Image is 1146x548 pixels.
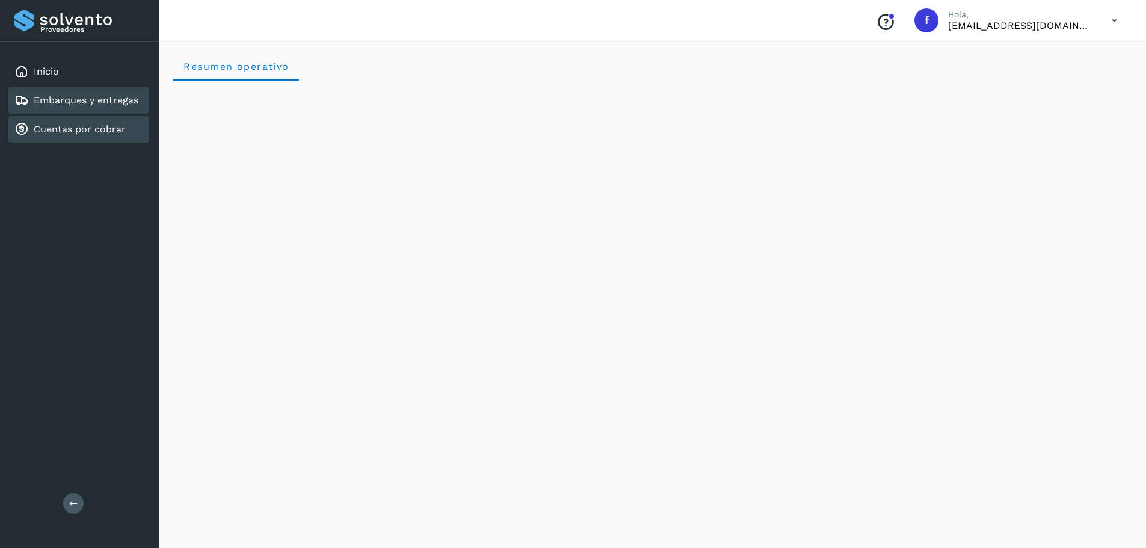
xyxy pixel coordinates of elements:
[948,10,1092,20] p: Hola,
[34,94,138,106] a: Embarques y entregas
[34,66,59,77] a: Inicio
[40,25,144,34] p: Proveedores
[8,116,149,143] div: Cuentas por cobrar
[8,87,149,114] div: Embarques y entregas
[948,20,1092,31] p: facturacion@salgofreight.com
[183,61,289,72] span: Resumen operativo
[8,58,149,85] div: Inicio
[34,123,126,135] a: Cuentas por cobrar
